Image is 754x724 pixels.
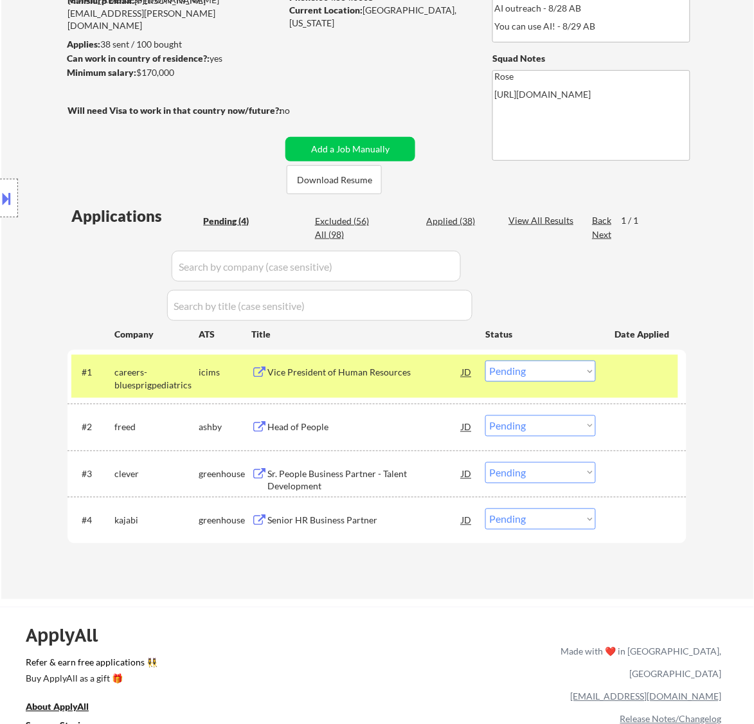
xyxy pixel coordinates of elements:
input: Search by title (case sensitive) [167,290,472,321]
div: All (98) [315,228,379,241]
strong: Current Location: [289,5,363,15]
div: 38 sent / 100 bought [67,38,281,51]
strong: Minimum salary: [67,67,136,78]
div: Date Applied [615,328,671,341]
button: Download Resume [287,165,382,194]
div: View All Results [508,214,577,227]
div: #1 [82,367,104,379]
div: [GEOGRAPHIC_DATA], [US_STATE] [289,4,471,29]
div: #2 [82,421,104,434]
button: Add a Job Manually [285,137,415,161]
div: JD [460,509,473,532]
a: [EMAIL_ADDRESS][DOMAIN_NAME] [571,691,722,702]
div: Applied (38) [426,215,490,228]
div: kajabi [114,514,199,527]
input: Search by company (case sensitive) [172,251,461,282]
strong: Applies: [67,39,100,50]
u: About ApplyAll [26,701,89,712]
div: Next [592,228,613,241]
div: ATS [199,328,251,341]
div: Title [251,328,473,341]
div: greenhouse [199,514,251,527]
div: freed [114,421,199,434]
div: Squad Notes [492,52,690,65]
div: JD [460,361,473,384]
div: $170,000 [67,66,281,79]
a: About ApplyAll [26,700,107,716]
div: Head of People [267,421,462,434]
div: Sr. People Business Partner - Talent Development [267,468,462,493]
a: Refer & earn free applications 👯‍♀️ [26,658,292,672]
div: Back [592,214,613,227]
div: #4 [82,514,104,527]
div: careers-bluesprigpediatrics [114,367,199,392]
div: Excluded (56) [315,215,379,228]
div: Vice President of Human Resources [267,367,462,379]
div: clever [114,468,199,481]
div: icims [199,367,251,379]
strong: Can work in country of residence?: [67,53,210,64]
div: Company [114,328,199,341]
div: Buy ApplyAll as a gift 🎁 [26,674,154,683]
div: ApplyAll [26,625,112,647]
a: Buy ApplyAll as a gift 🎁 [26,672,154,688]
div: yes [67,52,277,65]
div: Pending (4) [203,215,267,228]
div: Status [485,322,596,345]
div: ashby [199,421,251,434]
div: Made with ❤️ in [GEOGRAPHIC_DATA], [GEOGRAPHIC_DATA] [556,640,722,685]
div: no [280,104,316,117]
div: greenhouse [199,468,251,481]
div: 1 / 1 [621,214,651,227]
div: Senior HR Business Partner [267,514,462,527]
div: JD [460,462,473,485]
div: JD [460,415,473,439]
div: #3 [82,468,104,481]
